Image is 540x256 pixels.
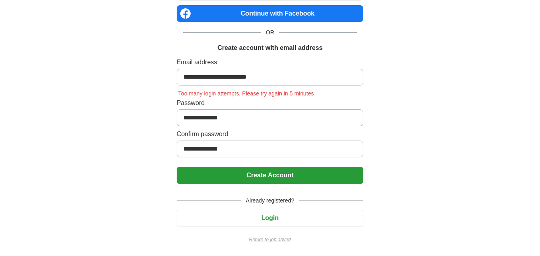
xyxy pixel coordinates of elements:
h1: Create account with email address [217,43,323,53]
button: Login [177,210,363,226]
button: Create Account [177,167,363,184]
a: Login [177,214,363,221]
span: Too many login attempts. Please try again in 5 minutes [177,90,315,97]
label: Password [177,98,363,108]
a: Return to job advert [177,236,363,243]
a: Continue with Facebook [177,5,363,22]
label: Email address [177,58,363,67]
span: OR [261,28,279,37]
span: Already registered? [241,196,299,205]
label: Confirm password [177,129,363,139]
